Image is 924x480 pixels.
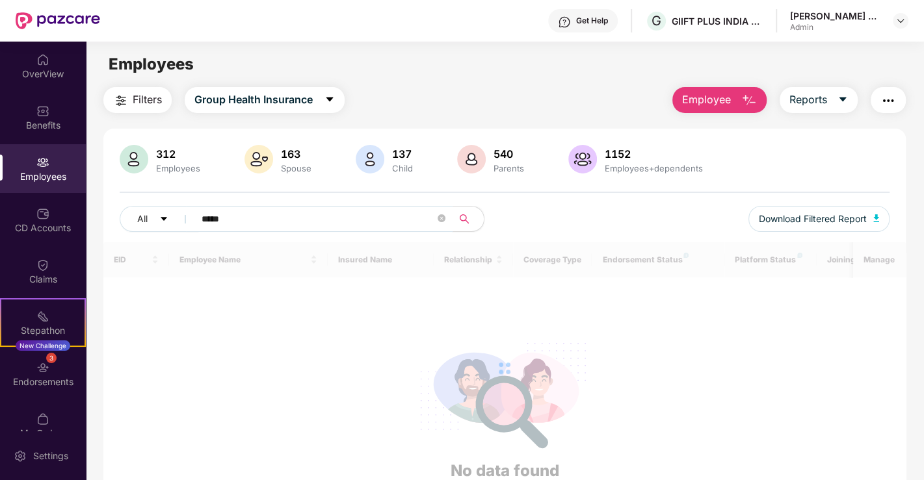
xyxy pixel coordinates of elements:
span: close-circle [438,213,445,225]
div: 3 [46,353,57,363]
span: Filters [133,92,162,108]
button: search [452,206,484,232]
img: svg+xml;base64,PHN2ZyBpZD0iTXlfT3JkZXJzIiBkYXRhLW5hbWU9Ik15IE9yZGVycyIgeG1sbnM9Imh0dHA6Ly93d3cudz... [36,412,49,425]
div: 312 [153,147,203,160]
span: search [452,214,477,224]
img: svg+xml;base64,PHN2ZyB4bWxucz0iaHR0cDovL3d3dy53My5vcmcvMjAwMC9zdmciIHhtbG5zOnhsaW5rPSJodHRwOi8vd3... [120,145,148,173]
img: svg+xml;base64,PHN2ZyBpZD0iQ0RfQWNjb3VudHMiIGRhdGEtbmFtZT0iQ0QgQWNjb3VudHMiIHhtbG5zPSJodHRwOi8vd3... [36,207,49,220]
img: svg+xml;base64,PHN2ZyB4bWxucz0iaHR0cDovL3d3dy53My5vcmcvMjAwMC9zdmciIHhtbG5zOnhsaW5rPSJodHRwOi8vd3... [873,214,880,222]
span: caret-down [324,94,335,106]
div: Parents [491,163,527,173]
div: New Challenge [16,340,70,351]
div: 540 [491,147,527,160]
button: Employee [672,87,767,113]
div: Employees+dependents [602,163,706,173]
img: svg+xml;base64,PHN2ZyBpZD0iSGVscC0zMngzMiIgeG1sbnM9Imh0dHA6Ly93d3cudzMub3JnLzIwMDAvc3ZnIiB3aWR0aD... [558,16,571,29]
span: Group Health Insurance [194,92,313,108]
div: Settings [29,449,72,462]
img: svg+xml;base64,PHN2ZyBpZD0iRW1wbG95ZWVzIiB4bWxucz0iaHR0cDovL3d3dy53My5vcmcvMjAwMC9zdmciIHdpZHRoPS... [36,156,49,169]
div: 163 [278,147,314,160]
img: svg+xml;base64,PHN2ZyBpZD0iRHJvcGRvd24tMzJ4MzIiIHhtbG5zPSJodHRwOi8vd3d3LnczLm9yZy8yMDAwL3N2ZyIgd2... [895,16,906,26]
div: Admin [790,22,881,32]
span: G [652,13,661,29]
img: svg+xml;base64,PHN2ZyB4bWxucz0iaHR0cDovL3d3dy53My5vcmcvMjAwMC9zdmciIHhtbG5zOnhsaW5rPSJodHRwOi8vd3... [741,93,757,108]
button: Allcaret-down [120,206,199,232]
span: Employees [109,55,194,73]
div: Child [389,163,416,173]
span: All [137,212,148,226]
div: 1152 [602,147,706,160]
img: svg+xml;base64,PHN2ZyBpZD0iSG9tZSIgeG1sbnM9Imh0dHA6Ly93d3cudzMub3JnLzIwMDAvc3ZnIiB3aWR0aD0iMjAiIG... [36,53,49,66]
img: svg+xml;base64,PHN2ZyBpZD0iRW5kb3JzZW1lbnRzIiB4bWxucz0iaHR0cDovL3d3dy53My5vcmcvMjAwMC9zdmciIHdpZH... [36,361,49,374]
div: 137 [389,147,416,160]
div: GIIFT PLUS INDIA PRIVATE LIMITED [672,15,763,27]
div: [PERSON_NAME] Deb [790,10,881,22]
span: Download Filtered Report [759,212,867,226]
span: caret-down [159,214,168,225]
img: svg+xml;base64,PHN2ZyB4bWxucz0iaHR0cDovL3d3dy53My5vcmcvMjAwMC9zdmciIHdpZHRoPSIyNCIgaGVpZ2h0PSIyNC... [880,93,896,108]
div: Spouse [278,163,314,173]
img: svg+xml;base64,PHN2ZyB4bWxucz0iaHR0cDovL3d3dy53My5vcmcvMjAwMC9zdmciIHdpZHRoPSIyMSIgaGVpZ2h0PSIyMC... [36,310,49,323]
span: Employee [682,92,731,108]
button: Group Health Insurancecaret-down [185,87,345,113]
button: Reportscaret-down [780,87,858,113]
span: close-circle [438,214,445,222]
span: Reports [789,92,827,108]
div: Get Help [576,16,608,26]
button: Download Filtered Report [748,206,890,232]
button: Filters [103,87,172,113]
img: svg+xml;base64,PHN2ZyB4bWxucz0iaHR0cDovL3d3dy53My5vcmcvMjAwMC9zdmciIHhtbG5zOnhsaW5rPSJodHRwOi8vd3... [568,145,597,173]
img: svg+xml;base64,PHN2ZyBpZD0iQ2xhaW0iIHhtbG5zPSJodHRwOi8vd3d3LnczLm9yZy8yMDAwL3N2ZyIgd2lkdGg9IjIwIi... [36,259,49,272]
div: Employees [153,163,203,173]
img: svg+xml;base64,PHN2ZyB4bWxucz0iaHR0cDovL3d3dy53My5vcmcvMjAwMC9zdmciIHhtbG5zOnhsaW5rPSJodHRwOi8vd3... [244,145,273,173]
span: caret-down [838,94,848,106]
img: svg+xml;base64,PHN2ZyB4bWxucz0iaHR0cDovL3d3dy53My5vcmcvMjAwMC9zdmciIHhtbG5zOnhsaW5rPSJodHRwOi8vd3... [457,145,486,173]
img: svg+xml;base64,PHN2ZyB4bWxucz0iaHR0cDovL3d3dy53My5vcmcvMjAwMC9zdmciIHdpZHRoPSIyNCIgaGVpZ2h0PSIyNC... [113,93,129,108]
img: svg+xml;base64,PHN2ZyBpZD0iQmVuZWZpdHMiIHhtbG5zPSJodHRwOi8vd3d3LnczLm9yZy8yMDAwL3N2ZyIgd2lkdGg9Ij... [36,105,49,118]
img: svg+xml;base64,PHN2ZyB4bWxucz0iaHR0cDovL3d3dy53My5vcmcvMjAwMC9zdmciIHhtbG5zOnhsaW5rPSJodHRwOi8vd3... [356,145,384,173]
div: Stepathon [1,324,85,337]
img: New Pazcare Logo [16,12,100,29]
img: svg+xml;base64,PHN2ZyBpZD0iU2V0dGluZy0yMHgyMCIgeG1sbnM9Imh0dHA6Ly93d3cudzMub3JnLzIwMDAvc3ZnIiB3aW... [14,449,27,462]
